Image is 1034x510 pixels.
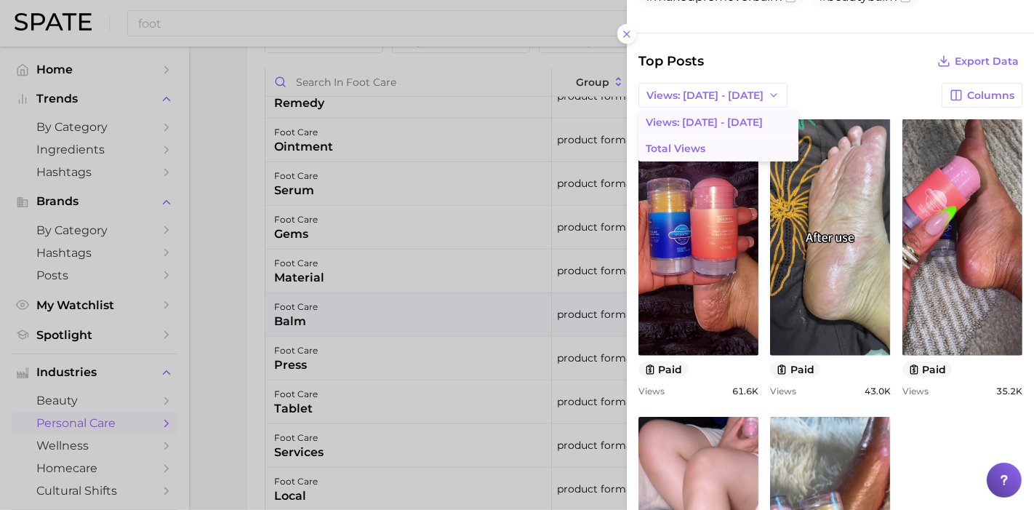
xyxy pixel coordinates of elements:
[638,386,665,397] span: Views
[942,83,1022,108] button: Columns
[638,362,689,377] button: paid
[732,386,758,397] span: 61.6k
[934,51,1022,71] button: Export Data
[955,55,1019,68] span: Export Data
[770,386,796,397] span: Views
[967,89,1014,102] span: Columns
[865,386,891,397] span: 43.0k
[638,83,787,108] button: Views: [DATE] - [DATE]
[646,89,764,102] span: Views: [DATE] - [DATE]
[996,386,1022,397] span: 35.2k
[902,386,929,397] span: Views
[646,143,705,155] span: Total Views
[902,362,953,377] button: paid
[638,51,704,71] span: Top Posts
[770,362,820,377] button: paid
[646,116,763,129] span: Views: [DATE] - [DATE]
[638,109,798,162] ul: Views: [DATE] - [DATE]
